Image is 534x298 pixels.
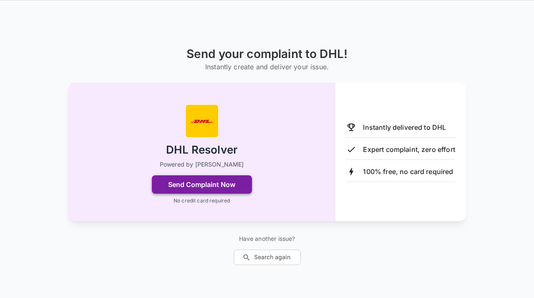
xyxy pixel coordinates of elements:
[363,122,446,132] p: Instantly delivered to DHL
[166,143,237,157] h2: DHL Resolver
[363,167,453,177] p: 100% free, no card required
[234,235,301,243] p: Have another issue?
[363,144,455,154] p: Expert complaint, zero effort
[186,47,348,61] h1: Send your complaint to DHL!
[234,250,301,265] button: Search again
[174,197,230,205] p: No credit card required
[160,160,244,169] p: Powered by [PERSON_NAME]
[186,61,348,73] h6: Instantly create and deliver your issue.
[185,104,219,138] img: DHL
[152,175,252,194] button: Send Complaint Now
